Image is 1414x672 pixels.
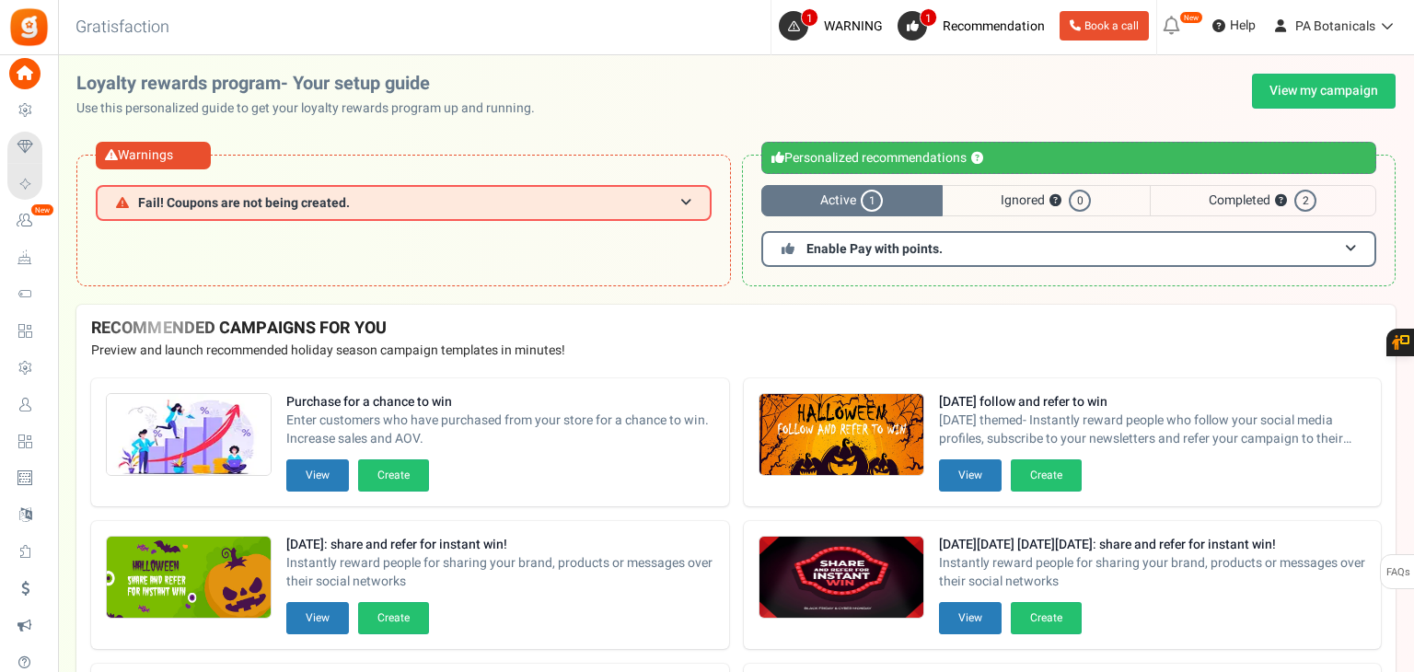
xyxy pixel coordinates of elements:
[30,203,54,216] em: New
[286,459,349,492] button: View
[91,319,1381,338] h4: RECOMMENDED CAMPAIGNS FOR YOU
[1294,190,1316,212] span: 2
[801,8,818,27] span: 1
[1179,11,1203,24] em: New
[76,74,550,94] h2: Loyalty rewards program- Your setup guide
[107,537,271,620] img: Recommended Campaigns
[107,394,271,477] img: Recommended Campaigns
[759,394,923,477] img: Recommended Campaigns
[861,190,883,212] span: 1
[76,99,550,118] p: Use this personalized guide to get your loyalty rewards program up and running.
[1252,74,1396,109] a: View my campaign
[286,602,349,634] button: View
[759,537,923,620] img: Recommended Campaigns
[761,142,1377,174] div: Personalized recommendations
[761,185,943,216] span: Active
[1011,602,1082,634] button: Create
[939,602,1002,634] button: View
[971,153,983,165] button: ?
[286,411,714,448] span: Enter customers who have purchased from your store for a chance to win. Increase sales and AOV.
[1011,459,1082,492] button: Create
[286,393,714,411] strong: Purchase for a chance to win
[1150,185,1376,216] span: Completed
[8,6,50,48] img: Gratisfaction
[286,536,714,554] strong: [DATE]: share and refer for instant win!
[939,393,1367,411] strong: [DATE] follow and refer to win
[824,17,883,36] span: WARNING
[55,9,190,46] h3: Gratisfaction
[1385,555,1410,590] span: FAQs
[1205,11,1263,41] a: Help
[779,11,890,41] a: 1 WARNING
[96,142,211,169] div: Warnings
[1295,17,1375,36] span: PA Botanicals
[1069,190,1091,212] span: 0
[138,196,350,210] span: Fail! Coupons are not being created.
[1275,195,1287,207] button: ?
[806,239,943,259] span: Enable Pay with points.
[358,602,429,634] button: Create
[1049,195,1061,207] button: ?
[286,554,714,591] span: Instantly reward people for sharing your brand, products or messages over their social networks
[91,342,1381,360] p: Preview and launch recommended holiday season campaign templates in minutes!
[898,11,1052,41] a: 1 Recommendation
[939,536,1367,554] strong: [DATE][DATE] [DATE][DATE]: share and refer for instant win!
[943,185,1150,216] span: Ignored
[7,205,50,237] a: New
[1225,17,1256,35] span: Help
[939,554,1367,591] span: Instantly reward people for sharing your brand, products or messages over their social networks
[358,459,429,492] button: Create
[920,8,937,27] span: 1
[943,17,1045,36] span: Recommendation
[939,411,1367,448] span: [DATE] themed- Instantly reward people who follow your social media profiles, subscribe to your n...
[939,459,1002,492] button: View
[1060,11,1149,41] a: Book a call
